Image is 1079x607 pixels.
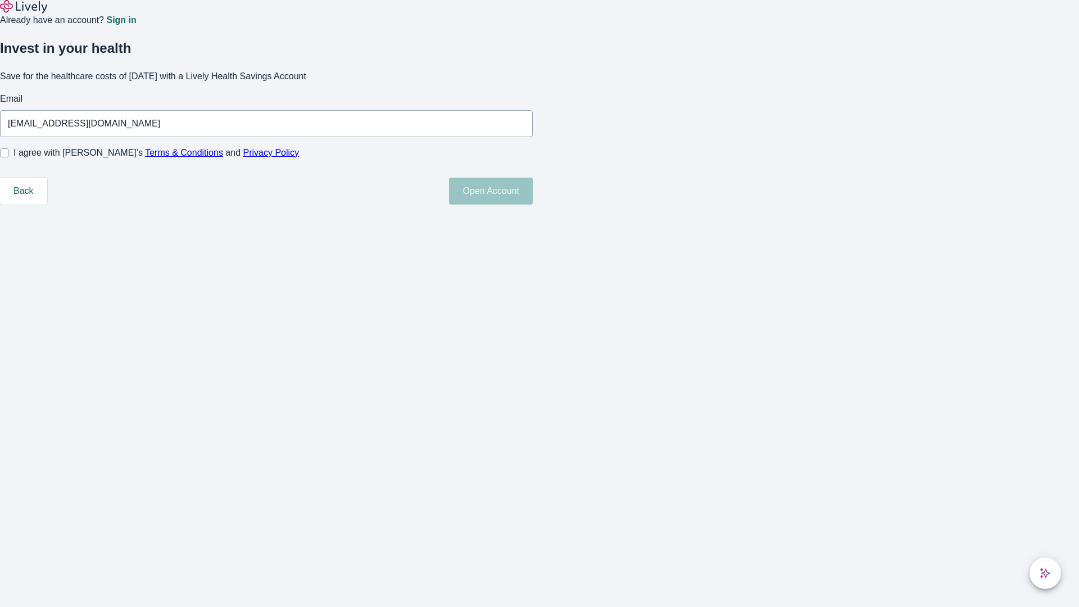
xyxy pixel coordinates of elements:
button: chat [1030,558,1061,589]
a: Privacy Policy [243,148,300,157]
a: Terms & Conditions [145,148,223,157]
span: I agree with [PERSON_NAME]’s and [13,146,299,160]
a: Sign in [106,16,136,25]
svg: Lively AI Assistant [1040,568,1051,579]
